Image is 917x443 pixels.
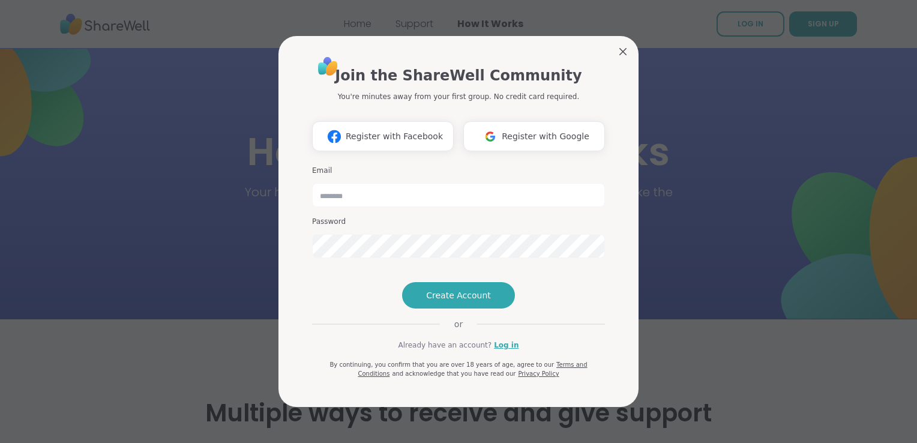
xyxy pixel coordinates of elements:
span: Register with Google [502,130,589,143]
a: Log in [494,340,519,351]
a: Privacy Policy [518,370,559,377]
span: and acknowledge that you have read our [392,370,516,377]
img: ShareWell Logomark [479,125,502,148]
span: By continuing, you confirm that you are over 18 years of age, agree to our [329,361,554,368]
button: Register with Facebook [312,121,454,151]
h3: Email [312,166,605,176]
h1: Join the ShareWell Community [335,65,582,86]
span: Create Account [426,289,491,301]
img: ShareWell Logomark [323,125,346,148]
img: ShareWell Logo [314,53,341,80]
a: Terms and Conditions [358,361,587,377]
span: Already have an account? [398,340,492,351]
button: Create Account [402,282,515,309]
span: Register with Facebook [346,130,443,143]
p: You're minutes away from your first group. No credit card required. [338,91,579,102]
h3: Password [312,217,605,227]
span: or [440,318,477,330]
button: Register with Google [463,121,605,151]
